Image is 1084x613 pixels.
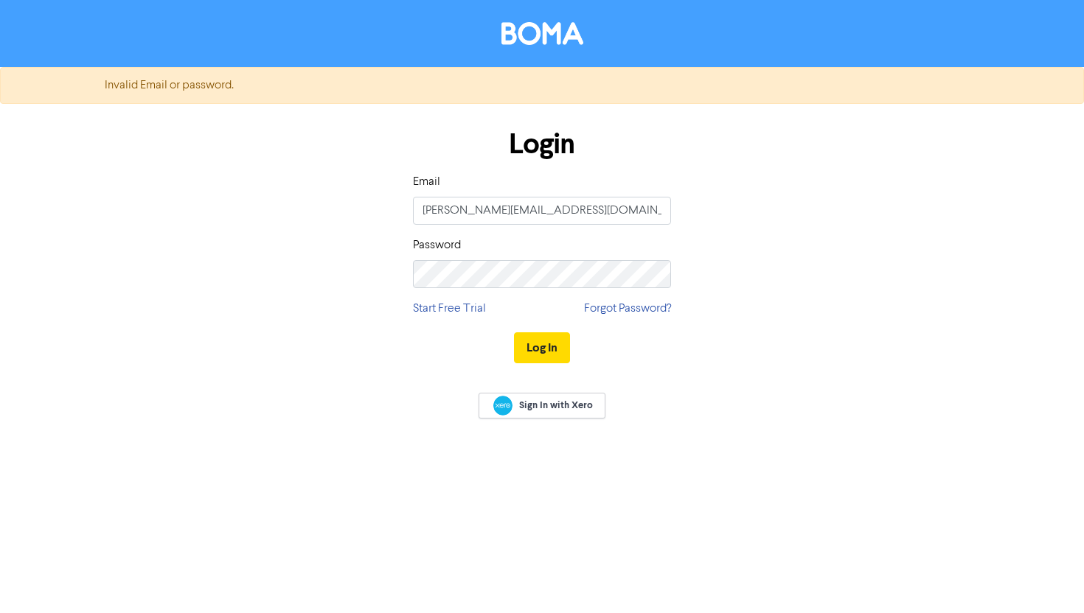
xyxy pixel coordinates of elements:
a: Start Free Trial [413,300,486,318]
img: Xero logo [493,396,513,416]
a: Sign In with Xero [479,393,605,418]
label: Password [413,237,461,254]
a: Forgot Password? [584,300,671,318]
label: Email [413,173,440,191]
button: Log In [514,332,570,363]
h1: Login [413,127,671,161]
iframe: Chat Widget [1010,542,1084,613]
img: BOMA Logo [501,22,583,45]
span: Sign In with Xero [519,399,593,412]
div: Invalid Email or password. [94,77,990,94]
